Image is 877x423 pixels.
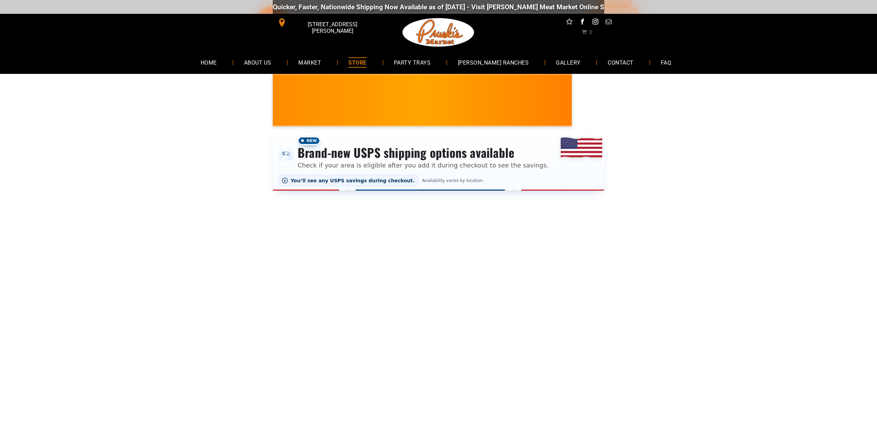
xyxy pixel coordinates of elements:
[421,178,485,183] span: Availability varies by location.
[291,178,415,183] span: You’ll see any USPS savings during checkout.
[565,17,574,28] a: Social network
[401,14,476,51] img: Pruski-s+Market+HQ+Logo2-1920w.png
[597,53,644,71] a: CONTACT
[650,53,682,71] a: FAQ
[288,53,331,71] a: MARKET
[384,53,441,71] a: PARTY TRAYS
[190,53,227,71] a: HOME
[589,29,592,36] span: 0
[298,161,549,170] p: Check if your area is eligible after you add it during checkout to see the savings.
[298,136,320,145] span: New
[338,53,377,71] a: STORE
[591,17,600,28] a: instagram
[234,53,282,71] a: ABOUT US
[447,53,539,71] a: [PERSON_NAME] RANCHES
[578,17,587,28] a: facebook
[273,132,604,191] div: Shipping options announcement
[288,18,377,38] span: [STREET_ADDRESS][PERSON_NAME]
[604,17,613,28] a: email
[273,17,378,28] a: [STREET_ADDRESS][PERSON_NAME]
[273,3,691,11] div: Quicker, Faster, Nationwide Shipping Now Available as of [DATE] - Visit [PERSON_NAME] Meat Market...
[546,53,591,71] a: GALLERY
[298,145,549,160] h3: Brand-new USPS shipping options available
